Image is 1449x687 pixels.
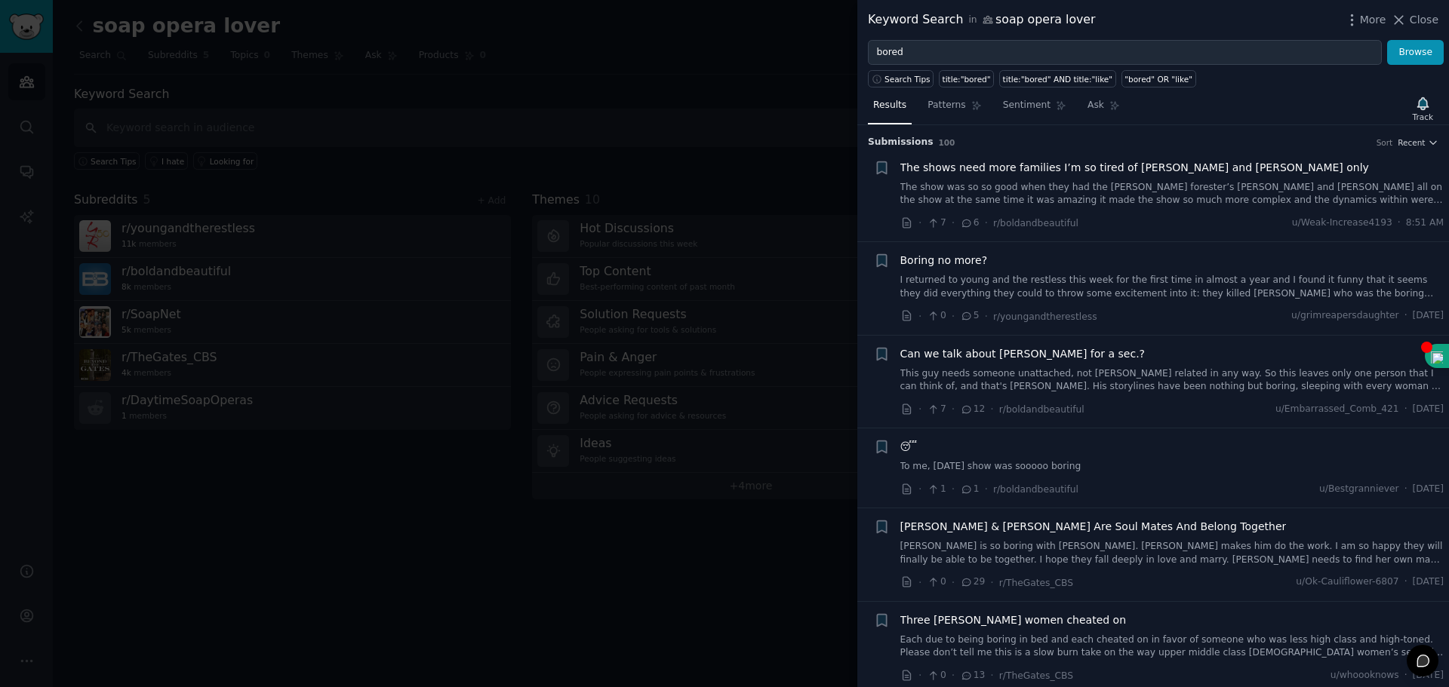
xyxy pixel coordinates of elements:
span: 12 [960,403,985,416]
a: 😴 [900,439,917,455]
span: · [985,481,988,497]
span: · [985,215,988,231]
a: [PERSON_NAME] & [PERSON_NAME] Are Soul Mates And Belong Together [900,519,1287,535]
span: · [990,401,993,417]
span: · [918,401,921,417]
button: Search Tips [868,70,934,87]
span: r/TheGates_CBS [999,670,1073,681]
span: · [990,575,993,590]
span: Close [1410,12,1438,28]
a: The show was so so good when they had the [PERSON_NAME] forester’s [PERSON_NAME] and [PERSON_NAME... [900,181,1444,207]
span: · [952,401,955,417]
span: [DATE] [1413,483,1444,496]
span: [DATE] [1413,669,1444,682]
div: title:"bored" AND title:"like" [1003,74,1113,84]
input: Try a keyword related to your business [868,40,1382,66]
span: 8:51 AM [1406,216,1444,230]
span: Results [873,99,906,112]
div: Sort [1377,137,1393,148]
span: 6 [960,216,979,230]
button: Track [1407,93,1438,124]
span: · [918,215,921,231]
span: Submission s [868,136,934,149]
span: · [1404,309,1407,323]
span: [DATE] [1413,309,1444,323]
span: r/TheGates_CBS [999,578,1073,588]
span: Ask [1088,99,1104,112]
span: · [918,481,921,497]
span: Recent [1398,137,1425,148]
span: 0 [927,575,946,589]
span: r/boldandbeautiful [993,218,1078,228]
a: Each due to being boring in bed and each cheated on in favor of someone who was less high class a... [900,633,1444,660]
span: · [952,308,955,324]
span: 13 [960,669,985,682]
div: "bored" OR "like" [1124,74,1192,84]
span: 1 [927,483,946,496]
a: Three [PERSON_NAME] women cheated on [900,612,1127,628]
span: · [1404,483,1407,496]
a: "bored" OR "like" [1121,70,1196,87]
a: I returned to young and the restless this week for the first time in almost a year and I found it... [900,274,1444,300]
span: u/Ok-Cauliflower-6807 [1296,575,1398,589]
span: · [1404,669,1407,682]
span: More [1360,12,1386,28]
span: u/Bestgranniever [1319,483,1399,496]
span: · [918,308,921,324]
a: Can we talk about [PERSON_NAME] for a sec.? [900,346,1146,362]
span: u/Weak-Increase4193 [1292,216,1392,230]
span: · [952,575,955,590]
span: Sentiment [1003,99,1051,112]
span: 5 [960,309,979,323]
span: r/boldandbeautiful [999,404,1084,415]
span: 7 [927,216,946,230]
a: Boring no more? [900,253,988,268]
a: To me, [DATE] show was sooooo boring [900,460,1444,474]
span: · [952,667,955,683]
a: title:"bored" [939,70,994,87]
a: [PERSON_NAME] is so boring with [PERSON_NAME]. [PERSON_NAME] makes him do the work. I am so happy... [900,540,1444,566]
span: [DATE] [1413,575,1444,589]
span: · [952,481,955,497]
button: Recent [1398,137,1438,148]
span: · [990,667,993,683]
span: in [968,14,977,27]
span: 0 [927,669,946,682]
span: · [1398,216,1401,230]
a: Results [868,94,912,124]
span: 100 [939,138,955,147]
button: Close [1391,12,1438,28]
span: 0 [927,309,946,323]
button: Browse [1387,40,1444,66]
span: r/youngandtherestless [993,311,1097,322]
span: [DATE] [1413,403,1444,416]
span: 7 [927,403,946,416]
span: · [1404,575,1407,589]
div: title:"bored" [943,74,991,84]
span: 29 [960,575,985,589]
a: Patterns [922,94,986,124]
span: · [985,308,988,324]
span: · [952,215,955,231]
span: Search Tips [884,74,931,84]
span: u/Embarrassed_Comb_421 [1275,403,1399,416]
a: The shows need more families I’m so tired of [PERSON_NAME] and [PERSON_NAME] only [900,160,1369,176]
div: Track [1413,112,1433,122]
span: u/grimreapersdaughter [1291,309,1399,323]
a: Sentiment [998,94,1072,124]
span: · [1404,403,1407,416]
span: Patterns [928,99,965,112]
span: · [918,667,921,683]
span: 1 [960,483,979,496]
a: Ask [1082,94,1125,124]
a: title:"bored" AND title:"like" [999,70,1116,87]
div: Keyword Search soap opera lover [868,11,1096,29]
span: · [918,575,921,590]
button: More [1344,12,1386,28]
span: r/boldandbeautiful [993,484,1078,495]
